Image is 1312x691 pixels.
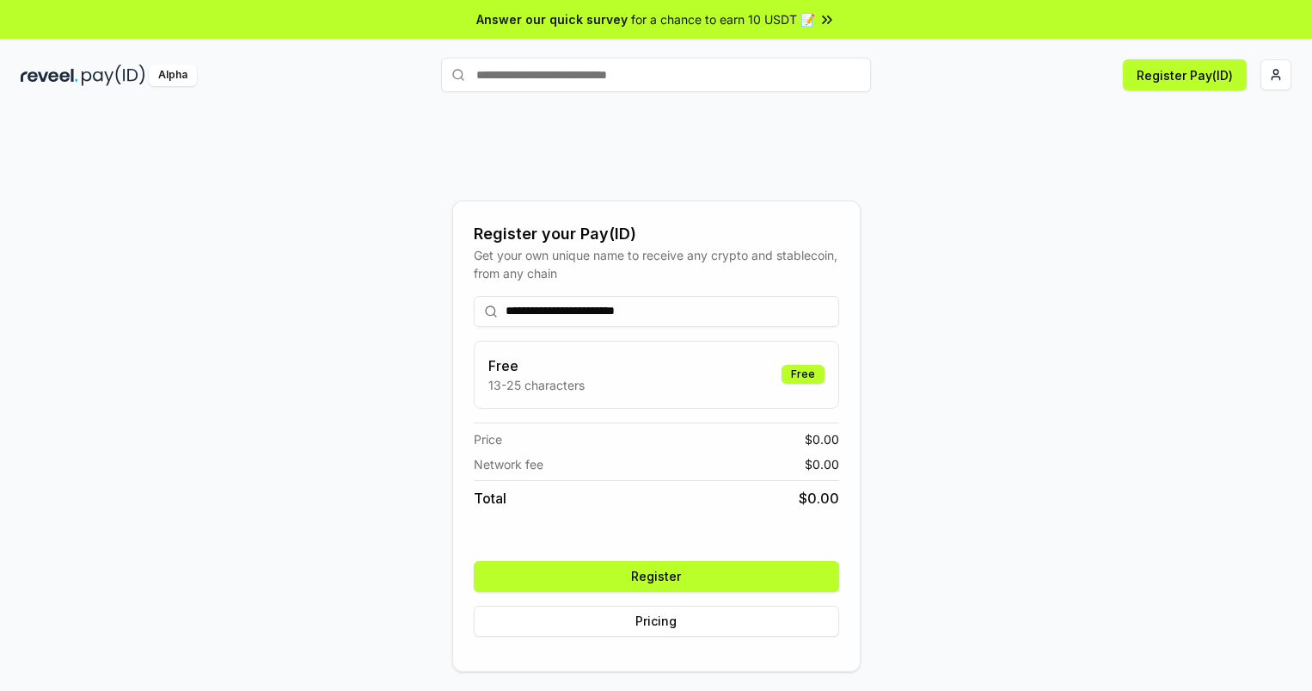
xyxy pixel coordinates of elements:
[474,606,839,637] button: Pricing
[782,365,825,384] div: Free
[805,455,839,473] span: $ 0.00
[21,65,78,86] img: reveel_dark
[474,488,506,509] span: Total
[488,355,585,376] h3: Free
[474,430,502,448] span: Price
[799,488,839,509] span: $ 0.00
[474,455,543,473] span: Network fee
[474,246,839,282] div: Get your own unique name to receive any crypto and stablecoin, from any chain
[149,65,197,86] div: Alpha
[474,561,839,592] button: Register
[631,10,815,28] span: for a chance to earn 10 USDT 📝
[1123,59,1247,90] button: Register Pay(ID)
[82,65,145,86] img: pay_id
[474,222,839,246] div: Register your Pay(ID)
[488,376,585,394] p: 13-25 characters
[805,430,839,448] span: $ 0.00
[476,10,628,28] span: Answer our quick survey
